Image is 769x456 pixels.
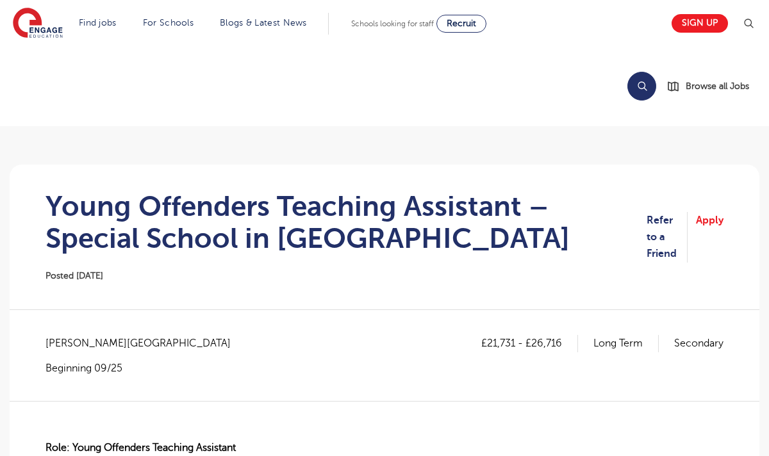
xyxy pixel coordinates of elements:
[481,335,578,352] p: £21,731 - £26,716
[696,212,724,263] a: Apply
[45,335,244,352] span: [PERSON_NAME][GEOGRAPHIC_DATA]
[672,14,728,33] a: Sign up
[351,19,434,28] span: Schools looking for staff
[143,18,194,28] a: For Schools
[674,335,724,352] p: Secondary
[45,190,647,254] h1: Young Offenders Teaching Assistant – Special School in [GEOGRAPHIC_DATA]
[593,335,659,352] p: Long Term
[13,8,63,40] img: Engage Education
[45,271,103,281] span: Posted [DATE]
[647,212,688,263] a: Refer to a Friend
[79,18,117,28] a: Find jobs
[220,18,307,28] a: Blogs & Latest News
[45,442,236,453] strong: Role: Young Offenders Teaching Assistant
[436,15,486,33] a: Recruit
[686,79,749,94] span: Browse all Jobs
[666,79,759,94] a: Browse all Jobs
[45,361,244,375] p: Beginning 09/25
[627,72,656,101] button: Search
[447,19,476,28] span: Recruit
